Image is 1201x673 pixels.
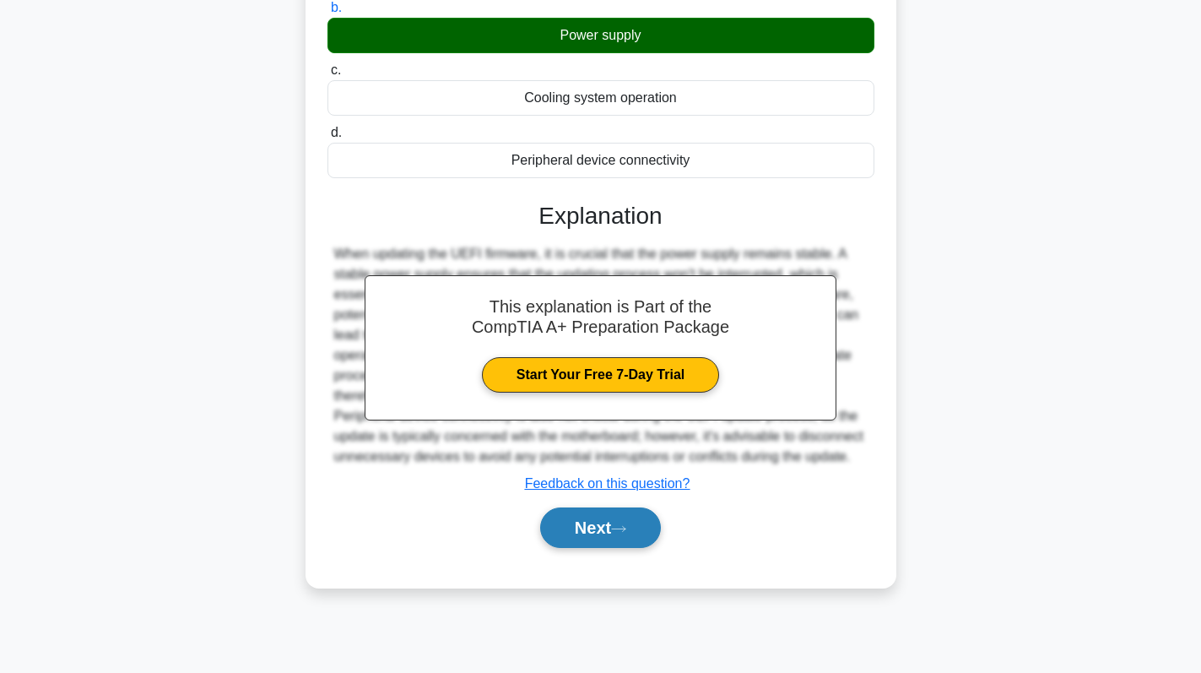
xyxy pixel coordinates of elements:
a: Start Your Free 7-Day Trial [482,357,719,393]
div: Power supply [327,18,874,53]
a: Feedback on this question? [525,476,690,491]
h3: Explanation [338,202,864,231]
div: Peripheral device connectivity [327,143,874,178]
div: When updating the UEFI firmware, it is crucial that the power supply remains stable. A stable pow... [334,244,868,467]
div: Cooling system operation [327,80,874,116]
span: d. [331,125,342,139]
button: Next [540,507,661,548]
span: c. [331,62,341,77]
